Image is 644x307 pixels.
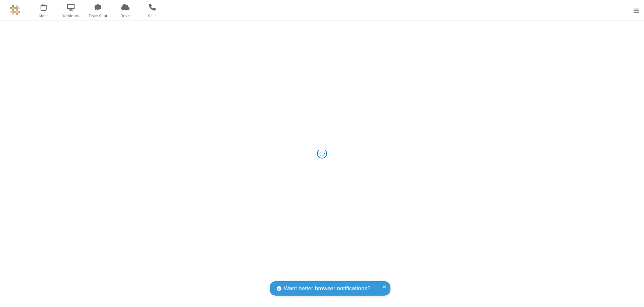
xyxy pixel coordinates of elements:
[10,5,20,15] img: QA Selenium DO NOT DELETE OR CHANGE
[140,13,165,19] span: Calls
[58,13,84,19] span: Webinars
[31,13,56,19] span: Meet
[113,13,138,19] span: Drive
[86,13,111,19] span: Team Chat
[284,284,370,293] span: Want better browser notifications?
